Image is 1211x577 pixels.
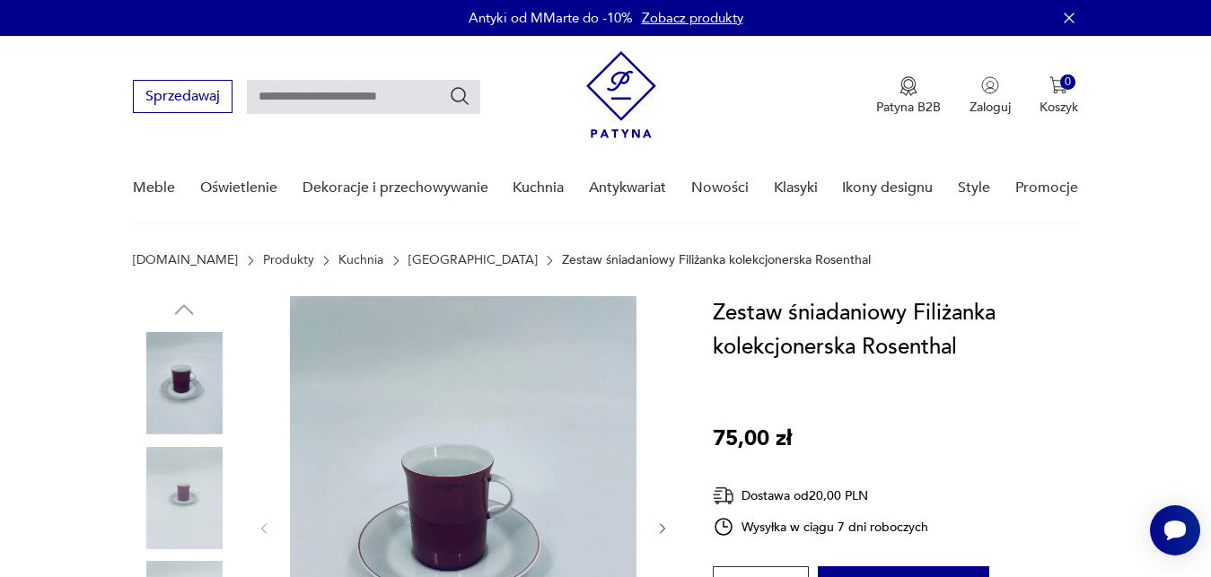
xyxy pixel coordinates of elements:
button: 0Koszyk [1040,76,1078,116]
h1: Zestaw śniadaniowy Filiżanka kolekcjonerska Rosenthal [713,296,1091,364]
p: Koszyk [1040,99,1078,116]
button: Sprzedawaj [133,80,233,113]
a: Ikony designu [842,153,933,223]
img: Ikonka użytkownika [981,76,999,94]
a: Kuchnia [513,153,564,223]
img: Zdjęcie produktu Zestaw śniadaniowy Filiżanka kolekcjonerska Rosenthal [133,332,235,434]
a: Meble [133,153,175,223]
a: [DOMAIN_NAME] [133,253,238,267]
a: Sprzedawaj [133,92,233,104]
iframe: Smartsupp widget button [1150,505,1200,555]
a: Antykwariat [589,153,666,223]
img: Ikona medalu [899,76,917,96]
a: Dekoracje i przechowywanie [303,153,488,223]
a: Zobacz produkty [642,9,743,27]
img: Zdjęcie produktu Zestaw śniadaniowy Filiżanka kolekcjonerska Rosenthal [133,447,235,549]
div: Dostawa od 20,00 PLN [713,485,928,507]
p: Zestaw śniadaniowy Filiżanka kolekcjonerska Rosenthal [562,253,871,267]
img: Ikona dostawy [713,485,734,507]
a: [GEOGRAPHIC_DATA] [408,253,538,267]
a: Kuchnia [338,253,383,267]
p: Patyna B2B [876,99,941,116]
button: Patyna B2B [876,76,941,116]
a: Promocje [1015,153,1078,223]
button: Zaloguj [970,76,1011,116]
a: Ikona medaluPatyna B2B [876,76,941,116]
button: Szukaj [449,85,470,107]
p: Antyki od MMarte do -10% [469,9,633,27]
a: Oświetlenie [200,153,277,223]
p: 75,00 zł [713,422,792,456]
a: Style [958,153,990,223]
a: Produkty [263,253,314,267]
p: Zaloguj [970,99,1011,116]
div: Wysyłka w ciągu 7 dni roboczych [713,516,928,538]
div: 0 [1060,74,1075,90]
img: Patyna - sklep z meblami i dekoracjami vintage [586,51,656,138]
a: Klasyki [774,153,818,223]
a: Nowości [691,153,749,223]
img: Ikona koszyka [1049,76,1067,94]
